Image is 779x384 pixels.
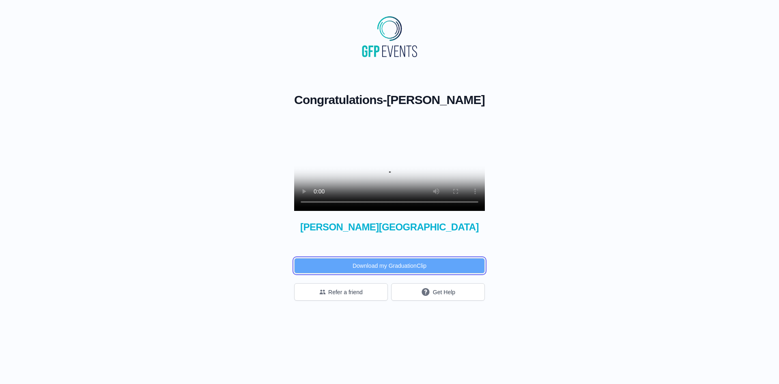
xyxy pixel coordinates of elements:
[294,93,383,106] span: Congratulations
[294,93,485,107] h1: -
[387,93,485,106] span: [PERSON_NAME]
[391,283,485,301] button: Get Help
[359,13,420,60] img: MyGraduationClip
[294,221,485,234] span: [PERSON_NAME][GEOGRAPHIC_DATA]
[294,258,485,273] button: Download my GraduationClip
[294,283,388,301] button: Refer a friend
